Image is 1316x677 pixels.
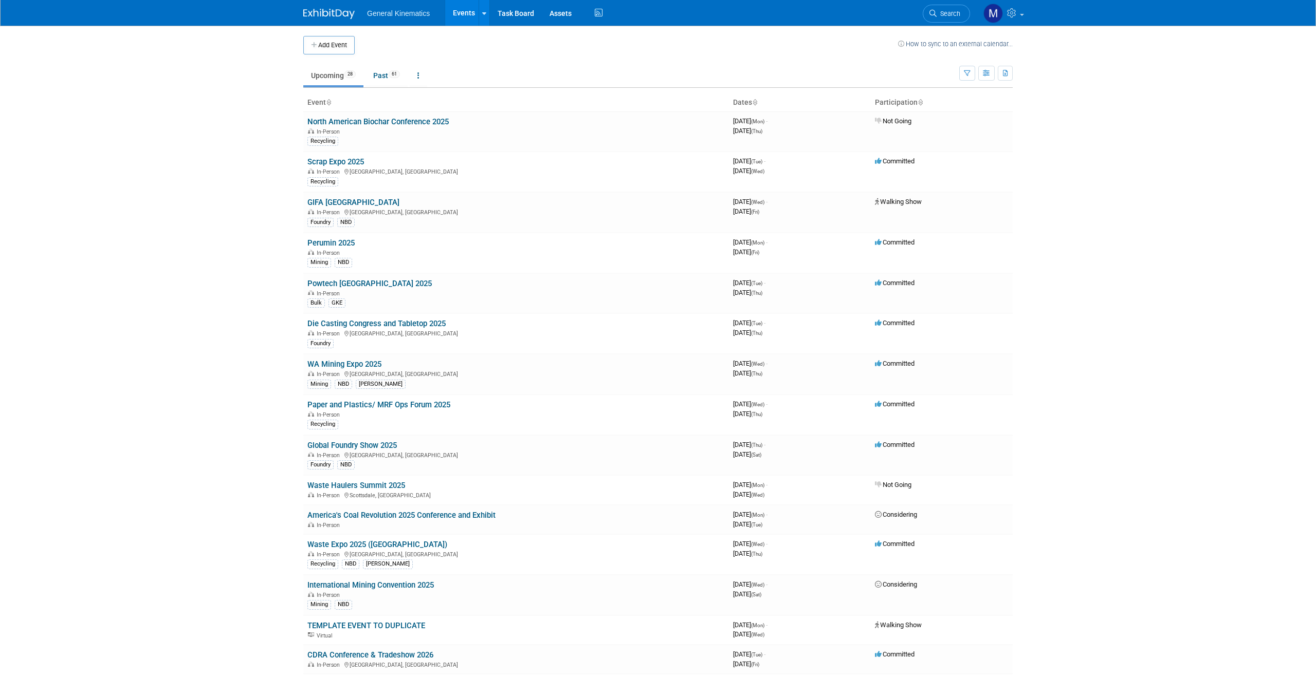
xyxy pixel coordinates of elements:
[308,551,314,556] img: In-Person Event
[733,520,762,528] span: [DATE]
[365,66,408,85] a: Past61
[335,258,352,267] div: NBD
[307,600,331,609] div: Mining
[875,360,915,367] span: Committed
[751,652,762,657] span: (Tue)
[307,117,449,126] a: North American Biochar Conference 2025
[337,218,355,227] div: NBD
[751,168,764,174] span: (Wed)
[733,491,764,498] span: [DATE]
[307,177,338,186] div: Recycling
[308,492,314,497] img: In-Person Event
[307,511,496,520] a: America's Coal Revolution 2025 Conference and Exhibit
[751,541,764,547] span: (Wed)
[733,117,767,125] span: [DATE]
[875,319,915,327] span: Committed
[335,380,352,389] div: NBD
[733,630,764,638] span: [DATE]
[342,559,359,569] div: NBD
[317,592,343,598] span: In-Person
[307,360,381,369] a: WA Mining Expo 2025
[875,580,917,588] span: Considering
[751,371,762,377] span: (Thu)
[751,512,764,518] span: (Mon)
[766,400,767,408] span: -
[317,551,343,558] span: In-Person
[937,10,960,17] span: Search
[764,319,765,327] span: -
[764,650,765,658] span: -
[307,441,397,450] a: Global Foundry Show 2025
[733,279,765,287] span: [DATE]
[751,199,764,205] span: (Wed)
[317,168,343,175] span: In-Person
[337,460,355,469] div: NBD
[363,559,413,569] div: [PERSON_NAME]
[317,330,343,337] span: In-Person
[307,540,447,549] a: Waste Expo 2025 ([GEOGRAPHIC_DATA])
[751,592,761,597] span: (Sat)
[308,250,314,255] img: In-Person Event
[751,492,764,498] span: (Wed)
[307,208,725,216] div: [GEOGRAPHIC_DATA], [GEOGRAPHIC_DATA]
[898,40,1013,48] a: How to sync to an external calendar...
[733,238,767,246] span: [DATE]
[764,441,765,448] span: -
[307,450,725,459] div: [GEOGRAPHIC_DATA], [GEOGRAPHIC_DATA]
[307,218,334,227] div: Foundry
[389,70,400,78] span: 61
[766,540,767,548] span: -
[307,279,432,288] a: Powtech [GEOGRAPHIC_DATA] 2025
[751,361,764,367] span: (Wed)
[308,522,314,527] img: In-Person Event
[875,117,911,125] span: Not Going
[751,402,764,407] span: (Wed)
[308,411,314,417] img: In-Person Event
[307,621,425,630] a: TEMPLATE EVENT TO DUPLICATE
[307,420,338,429] div: Recycling
[875,238,915,246] span: Committed
[733,481,767,488] span: [DATE]
[307,258,331,267] div: Mining
[733,319,765,327] span: [DATE]
[983,4,1003,23] img: Matthew Mangoni
[307,380,331,389] div: Mining
[751,662,759,667] span: (Fri)
[751,522,762,528] span: (Tue)
[752,98,757,106] a: Sort by Start Date
[307,481,405,490] a: Waste Haulers Summit 2025
[308,662,314,667] img: In-Person Event
[875,540,915,548] span: Committed
[303,94,729,111] th: Event
[875,279,915,287] span: Committed
[307,198,399,207] a: GIFA [GEOGRAPHIC_DATA]
[307,298,325,308] div: Bulk
[307,329,725,337] div: [GEOGRAPHIC_DATA], [GEOGRAPHIC_DATA]
[307,660,725,668] div: [GEOGRAPHIC_DATA], [GEOGRAPHIC_DATA]
[875,441,915,448] span: Committed
[733,369,762,377] span: [DATE]
[326,98,331,106] a: Sort by Event Name
[335,600,352,609] div: NBD
[308,330,314,335] img: In-Person Event
[875,400,915,408] span: Committed
[751,128,762,134] span: (Thu)
[766,238,767,246] span: -
[308,371,314,376] img: In-Person Event
[751,240,764,246] span: (Mon)
[307,550,725,558] div: [GEOGRAPHIC_DATA], [GEOGRAPHIC_DATA]
[308,209,314,214] img: In-Person Event
[317,250,343,256] span: In-Person
[733,511,767,518] span: [DATE]
[733,540,767,548] span: [DATE]
[764,157,765,165] span: -
[307,559,338,569] div: Recycling
[307,238,355,248] a: Perumin 2025
[733,248,759,256] span: [DATE]
[303,66,363,85] a: Upcoming28
[307,339,334,348] div: Foundry
[766,481,767,488] span: -
[733,400,767,408] span: [DATE]
[923,5,970,23] a: Search
[733,650,765,658] span: [DATE]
